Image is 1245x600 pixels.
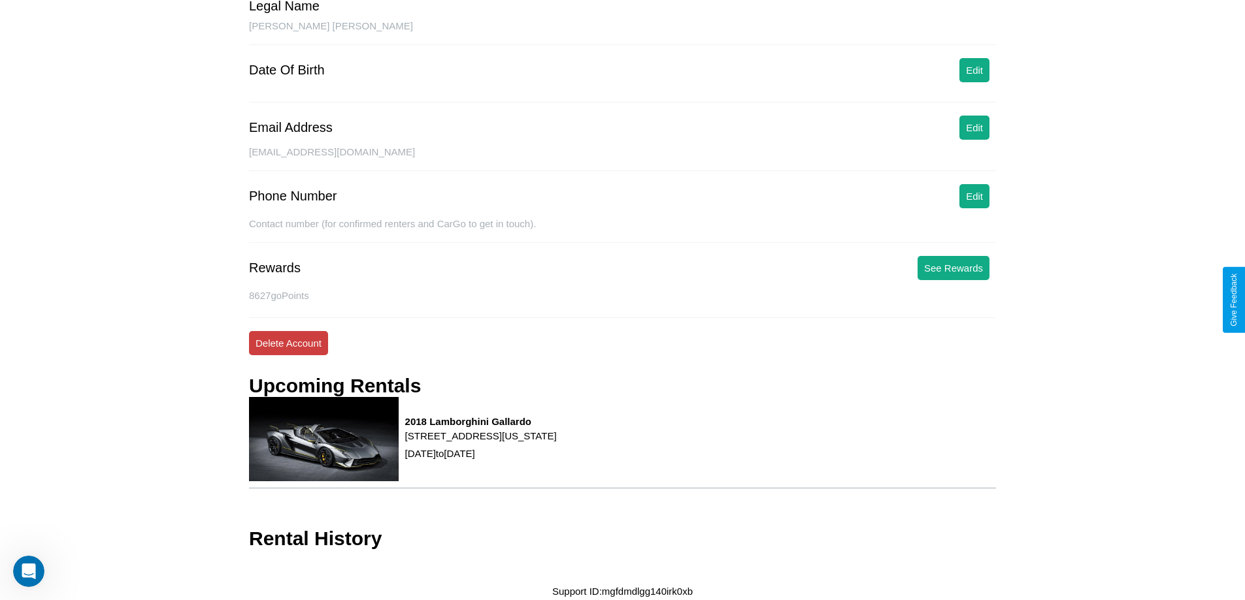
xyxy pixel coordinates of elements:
[249,189,337,204] div: Phone Number
[959,58,989,82] button: Edit
[1229,274,1238,326] div: Give Feedback
[249,375,421,397] h3: Upcoming Rentals
[249,287,996,304] p: 8627 goPoints
[249,331,328,355] button: Delete Account
[249,146,996,171] div: [EMAIL_ADDRESS][DOMAIN_NAME]
[249,397,399,481] img: rental
[405,445,557,462] p: [DATE] to [DATE]
[13,556,44,587] iframe: Intercom live chat
[552,582,693,600] p: Support ID: mgfdmdlgg140irk0xb
[405,427,557,445] p: [STREET_ADDRESS][US_STATE]
[249,63,325,78] div: Date Of Birth
[249,218,996,243] div: Contact number (for confirmed renters and CarGo to get in touch).
[249,120,333,135] div: Email Address
[249,528,382,550] h3: Rental History
[959,116,989,140] button: Edit
[249,261,301,276] div: Rewards
[959,184,989,208] button: Edit
[249,20,996,45] div: [PERSON_NAME] [PERSON_NAME]
[405,416,557,427] h3: 2018 Lamborghini Gallardo
[918,256,989,280] button: See Rewards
